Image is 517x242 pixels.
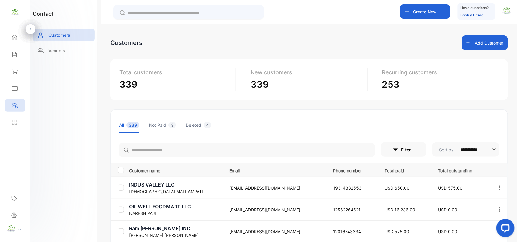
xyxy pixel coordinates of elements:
[33,29,95,41] a: Customers
[129,232,222,238] p: [PERSON_NAME] [PERSON_NAME]
[229,228,321,235] p: [EMAIL_ADDRESS][DOMAIN_NAME]
[119,78,231,91] p: 339
[229,185,321,191] p: [EMAIL_ADDRESS][DOMAIN_NAME]
[438,229,458,234] span: USD 0.00
[385,166,426,174] p: Total paid
[432,142,499,157] button: Sort by
[168,122,176,128] span: 3
[33,10,54,18] h1: contact
[110,38,142,47] div: Customers
[333,228,372,235] p: 12016743334
[186,117,211,133] li: Deleted
[251,78,362,91] p: 339
[333,185,372,191] p: 19314332553
[400,4,450,19] button: Create New
[129,225,222,232] p: Ram [PERSON_NAME] INC
[492,217,517,242] iframe: LiveChat chat widget
[333,207,372,213] p: 12562264521
[438,207,458,212] span: USD 0.00
[413,8,437,15] p: Create New
[251,68,362,76] p: New customers
[33,44,95,57] a: Vendors
[7,224,16,233] img: profile
[129,210,222,217] p: NARESH PAJI
[11,8,20,17] img: logo
[461,13,484,17] a: Book a Demo
[439,146,454,153] p: Sort by
[119,117,139,133] li: All
[48,32,70,38] p: Customers
[385,185,409,190] span: USD 650.00
[129,181,222,188] p: INDUS VALLEY LLC
[462,35,508,50] button: Add Customer
[438,185,463,190] span: USD 575.00
[129,166,222,174] p: Customer name
[438,166,484,174] p: Total outstanding
[502,4,512,19] button: avatar
[129,203,222,210] p: OIL WELL FOODMART LLC
[333,166,372,174] p: Phone number
[126,122,139,128] span: 339
[385,207,415,212] span: USD 16,236.00
[382,68,494,76] p: Recurring customers
[382,78,494,91] p: 253
[129,188,222,195] p: [DEMOGRAPHIC_DATA] MALLAMPATI
[461,5,489,11] p: Have questions?
[149,117,176,133] li: Not Paid
[385,229,409,234] span: USD 575.00
[204,122,211,128] span: 4
[229,207,321,213] p: [EMAIL_ADDRESS][DOMAIN_NAME]
[229,166,321,174] p: Email
[48,47,65,54] p: Vendors
[502,6,512,15] img: avatar
[119,68,231,76] p: Total customers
